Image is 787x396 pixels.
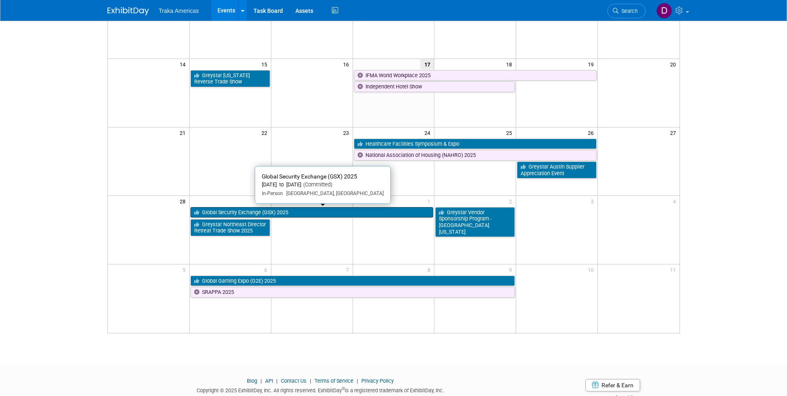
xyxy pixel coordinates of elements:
span: | [274,378,280,384]
a: Global Gaming Expo (G2E) 2025 [190,276,515,286]
span: 4 [672,196,680,206]
a: Refer & Earn [585,379,640,391]
span: 27 [669,127,680,138]
a: Greystar Northeast Director Retreat Trade Show 2025 [190,219,270,236]
a: Search [607,4,646,18]
div: [DATE] to [DATE] [262,181,384,188]
a: SRAPPA 2025 [190,287,515,298]
span: 8 [426,264,434,275]
span: 11 [669,264,680,275]
div: Copyright © 2025 ExhibitDay, Inc. All rights reserved. ExhibitDay is a registered trademark of Ex... [107,385,534,394]
a: Terms of Service [314,378,353,384]
span: 15 [261,59,271,69]
a: Greystar Austin Supplier Appreciation Event [517,161,597,178]
span: 19 [587,59,597,69]
a: Greystar Vendor Sponsorship Program - [GEOGRAPHIC_DATA][US_STATE] [435,207,515,237]
span: In-Person [262,191,283,196]
span: [GEOGRAPHIC_DATA], [GEOGRAPHIC_DATA] [283,191,384,196]
a: Healthcare Facilities Symposium & Expo [354,139,597,149]
span: 16 [342,59,353,69]
span: 18 [505,59,516,69]
span: 23 [342,127,353,138]
span: 17 [420,59,434,69]
span: 20 [669,59,680,69]
span: | [355,378,360,384]
a: API [265,378,273,384]
span: Traka Americas [159,7,199,14]
span: 14 [179,59,189,69]
span: 10 [587,264,597,275]
span: 28 [179,196,189,206]
img: Dorothy Pecoraro [656,3,672,19]
span: 26 [587,127,597,138]
a: Global Security Exchange (GSX) 2025 [190,207,434,218]
span: (Committed) [301,181,332,188]
span: 6 [263,264,271,275]
span: 24 [424,127,434,138]
a: Blog [247,378,257,384]
a: IFMA World Workplace 2025 [354,70,597,81]
span: 9 [508,264,516,275]
a: National Association of Housing (NAHRO) 2025 [354,150,597,161]
span: 22 [261,127,271,138]
img: ExhibitDay [107,7,149,15]
span: | [258,378,264,384]
span: 21 [179,127,189,138]
span: | [308,378,313,384]
span: Global Security Exchange (GSX) 2025 [262,173,357,180]
span: 5 [182,264,189,275]
span: 3 [590,196,597,206]
span: 25 [505,127,516,138]
a: Greystar [US_STATE] Reverse Trade Show [190,70,270,87]
a: Privacy Policy [361,378,394,384]
sup: ® [342,386,345,391]
span: Search [619,8,638,14]
span: 2 [508,196,516,206]
span: 1 [426,196,434,206]
a: Independent Hotel Show [354,81,515,92]
span: 7 [345,264,353,275]
a: Contact Us [281,378,307,384]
